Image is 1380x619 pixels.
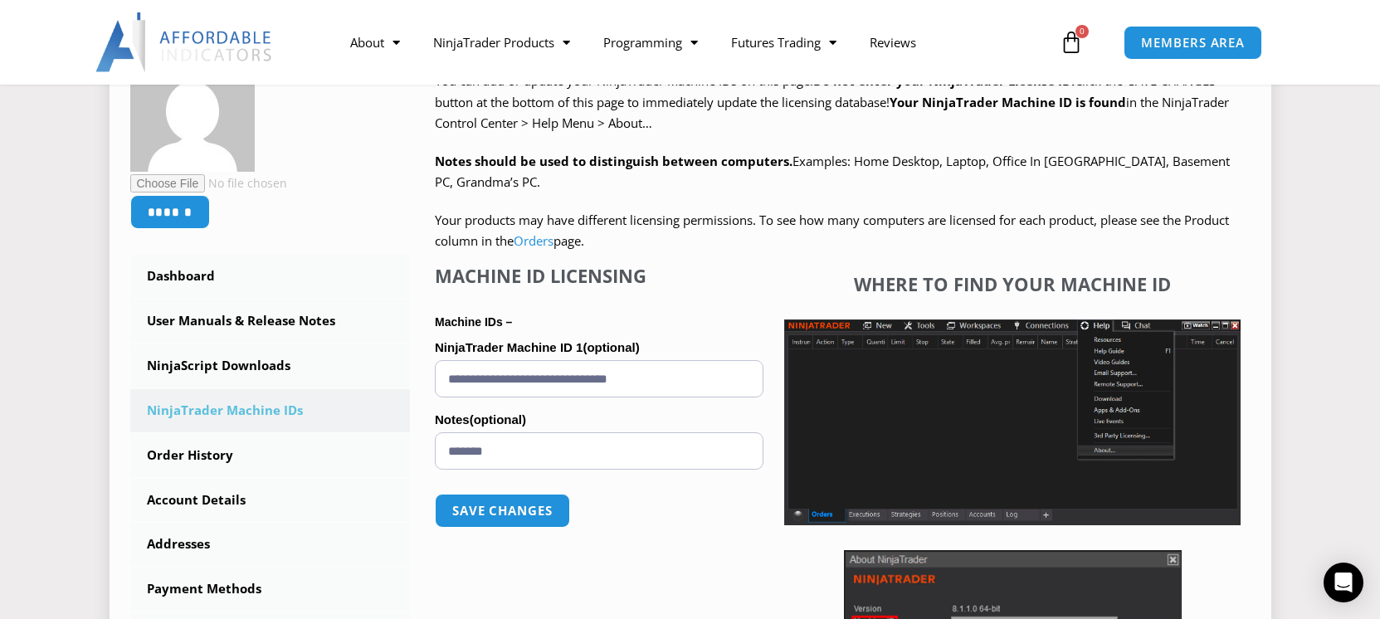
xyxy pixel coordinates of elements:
label: NinjaTrader Machine ID 1 [435,335,763,360]
span: Your products may have different licensing permissions. To see how many computers are licensed fo... [435,212,1229,250]
h4: Where to find your Machine ID [784,273,1241,295]
a: NinjaTrader Machine IDs [130,389,411,432]
span: MEMBERS AREA [1141,37,1245,49]
nav: Menu [334,23,1056,61]
img: Screenshot 2025-01-17 1155544 | Affordable Indicators – NinjaTrader [784,319,1241,525]
label: Notes [435,407,763,432]
span: (optional) [583,340,639,354]
a: NinjaScript Downloads [130,344,411,387]
a: Dashboard [130,255,411,298]
a: Addresses [130,523,411,566]
span: 0 [1075,25,1089,38]
a: Orders [514,232,553,249]
div: Open Intercom Messenger [1324,563,1363,602]
strong: Machine IDs – [435,315,512,329]
img: LogoAI | Affordable Indicators – NinjaTrader [95,12,274,72]
span: Click the ‘SAVE CHANGES’ button at the bottom of this page to immediately update the licensing da... [435,72,1229,131]
a: Payment Methods [130,568,411,611]
a: Programming [587,23,714,61]
strong: Notes should be used to distinguish between computers. [435,153,792,169]
a: Futures Trading [714,23,853,61]
h4: Machine ID Licensing [435,265,763,286]
span: (optional) [470,412,526,426]
button: Save changes [435,494,570,528]
span: Examples: Home Desktop, Laptop, Office In [GEOGRAPHIC_DATA], Basement PC, Grandma’s PC. [435,153,1230,191]
img: 68d544741eaeca62496f7877a72a79563a3c018acc7a62430c104d7069bc94a3 [130,47,255,172]
a: MEMBERS AREA [1124,26,1262,60]
a: Reviews [853,23,933,61]
a: User Manuals & Release Notes [130,300,411,343]
a: NinjaTrader Products [417,23,587,61]
a: Account Details [130,479,411,522]
a: 0 [1035,18,1108,66]
a: Order History [130,434,411,477]
strong: Your NinjaTrader Machine ID is found [890,94,1126,110]
a: About [334,23,417,61]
